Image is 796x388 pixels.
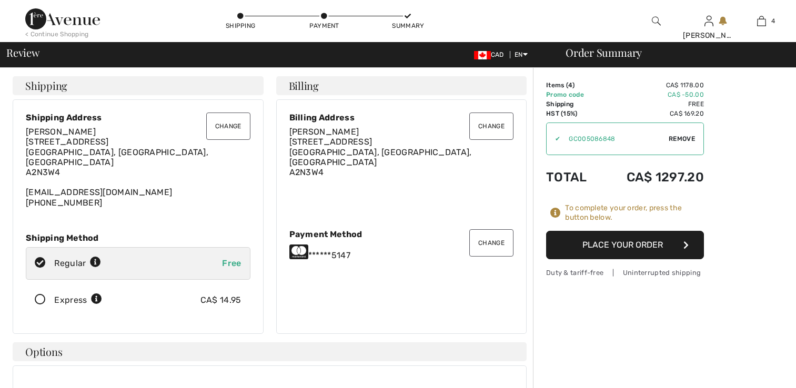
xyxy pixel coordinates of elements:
span: [STREET_ADDRESS] [GEOGRAPHIC_DATA], [GEOGRAPHIC_DATA], [GEOGRAPHIC_DATA] A2N3W4 [289,137,472,177]
input: Promo code [560,123,669,155]
td: CA$ 1297.20 [600,159,704,195]
span: [PERSON_NAME] [289,127,359,137]
img: 1ère Avenue [25,8,100,29]
td: CA$ 1178.00 [600,80,704,90]
a: Sign In [704,16,713,26]
span: Shipping [25,80,67,91]
td: CA$ 169.20 [600,109,704,118]
div: Regular [54,257,101,270]
div: Shipping Method [26,233,250,243]
span: [PERSON_NAME] [26,127,96,137]
div: To complete your order, press the button below. [565,203,704,222]
td: Total [546,159,600,195]
td: Free [600,99,704,109]
div: CA$ 14.95 [200,294,241,307]
div: Order Summary [553,47,790,58]
div: [EMAIL_ADDRESS][DOMAIN_NAME] [PHONE_NUMBER] [26,127,250,208]
a: 4 [735,15,787,27]
button: Change [469,229,513,257]
div: Billing Address [289,113,514,122]
td: Items ( ) [546,80,600,90]
span: Remove [669,134,695,144]
div: Express [54,294,102,307]
span: 4 [568,81,572,89]
div: Summary [392,21,424,30]
span: Billing [289,80,319,91]
div: Payment [308,21,340,30]
div: Duty & tariff-free | Uninterrupted shipping [546,268,704,278]
div: Shipping [225,21,256,30]
span: [STREET_ADDRESS] [GEOGRAPHIC_DATA], [GEOGRAPHIC_DATA], [GEOGRAPHIC_DATA] A2N3W4 [26,137,208,177]
td: Shipping [546,99,600,109]
div: < Continue Shopping [25,29,89,39]
h4: Options [13,342,527,361]
td: HST (15%) [546,109,600,118]
span: EN [515,51,528,58]
span: Free [222,258,241,268]
button: Place Your Order [546,231,704,259]
div: [PERSON_NAME] [683,30,734,41]
img: Canadian Dollar [474,51,491,59]
span: 4 [771,16,775,26]
img: My Bag [757,15,766,27]
span: CAD [474,51,508,58]
div: ✔ [547,134,560,144]
div: Shipping Address [26,113,250,122]
button: Change [469,113,513,140]
img: search the website [652,15,661,27]
span: Review [6,47,39,58]
button: Change [206,113,250,140]
img: My Info [704,15,713,27]
div: Payment Method [289,229,514,239]
td: CA$ -50.00 [600,90,704,99]
td: Promo code [546,90,600,99]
